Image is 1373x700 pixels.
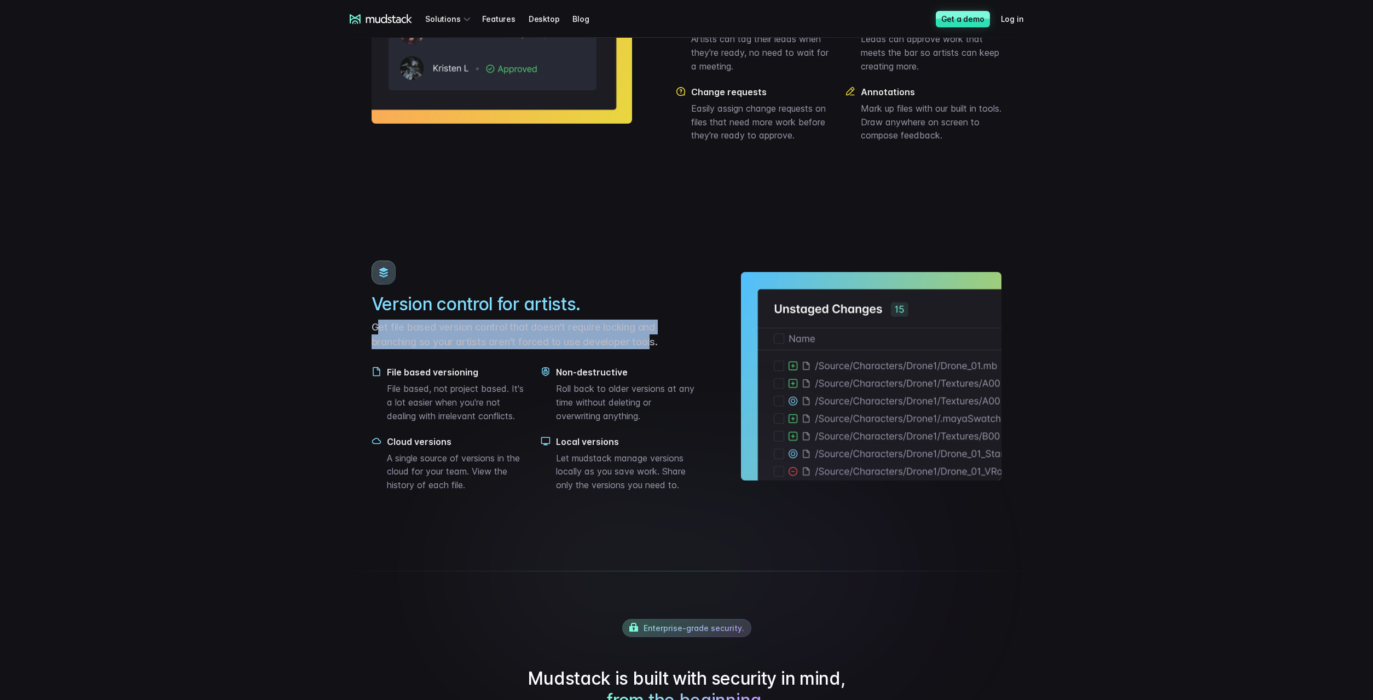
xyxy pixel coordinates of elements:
p: File based, not project based. It's a lot easier when you're not dealing with irrelevant conflicts. [387,382,528,423]
div: Solutions [425,9,473,29]
h4: Local versions [556,436,697,447]
h4: Non-destructive [556,367,697,378]
p: Easily assign change requests on files that need more work before they're ready to approve. [691,102,832,142]
h4: Cloud versions [387,436,528,447]
span: Work with outsourced artists? [13,198,128,207]
a: Log in [1001,9,1037,29]
p: A single source of versions in the cloud for your team. View the history of each file. [387,452,528,492]
input: Work with outsourced artists? [3,199,10,206]
span: Art team size [183,90,234,100]
h4: Annotations [861,86,1002,97]
img: Unstaged changes interface [741,272,1001,481]
p: Roll back to older versions at any time without deleting or overwriting anything. [556,382,697,423]
a: Desktop [529,9,573,29]
h4: Change requests [691,86,832,97]
p: Artists can tag their leads when they're ready, no need to wait for a meeting. [691,32,832,73]
p: Let mudstack manage versions locally as you save work. Share only the versions you need to. [556,452,697,492]
span: Job title [183,45,213,55]
span: Enterprise-grade security. [644,623,744,633]
a: Blog [572,9,602,29]
h4: File based versioning [387,367,528,378]
a: Features [482,9,528,29]
p: Mark up files with our built in tools. Draw anywhere on screen to compose feedback. [861,102,1002,142]
h2: Version control for artists. [372,293,698,315]
p: Get file based version control that doesn't require locking and branching so your artists aren't ... [372,320,698,349]
p: Leads can approve work that meets the bar so artists can keep creating more. [861,32,1002,73]
a: Get a demo [936,11,990,27]
span: Last name [183,1,224,10]
a: mudstack logo [350,14,413,24]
